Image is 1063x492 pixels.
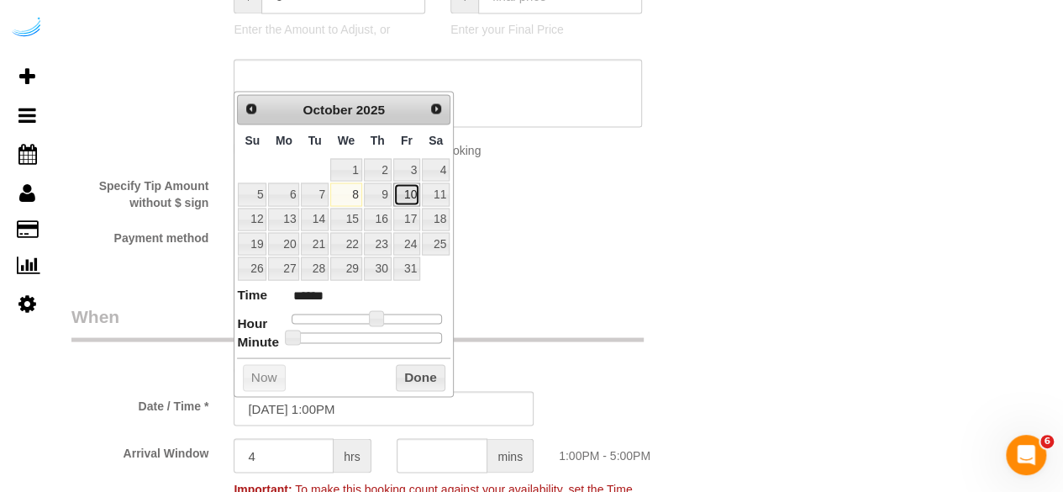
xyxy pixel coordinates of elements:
span: Friday [401,133,413,146]
span: Wednesday [338,133,355,146]
a: Prev [239,97,263,120]
span: Prev [245,102,258,115]
a: 7 [301,183,328,205]
a: 31 [393,257,420,279]
label: Specify Tip Amount without $ sign [59,171,221,210]
span: Saturday [429,133,443,146]
a: 21 [301,232,328,255]
img: Automaid Logo [10,17,44,40]
legend: When [71,304,644,341]
span: Thursday [371,133,385,146]
a: 16 [364,208,392,230]
a: 24 [393,232,420,255]
a: 19 [238,232,266,255]
button: Done [396,364,445,391]
a: 22 [330,232,362,255]
span: mins [487,438,534,473]
a: 17 [393,208,420,230]
input: MM/DD/YYYY HH:MM [234,391,534,426]
a: Next [424,97,448,120]
dt: Hour [237,314,267,335]
span: 2025 [356,102,385,116]
a: 15 [330,208,362,230]
span: Sunday [245,133,260,146]
a: 18 [422,208,450,230]
label: Date / Time * [59,391,221,414]
a: 25 [422,232,450,255]
p: Enter your Final Price [450,21,642,38]
a: 26 [238,257,266,279]
a: 23 [364,232,392,255]
dt: Minute [237,332,279,353]
a: 12 [238,208,266,230]
a: 3 [393,158,420,181]
a: 6 [268,183,299,205]
a: 27 [268,257,299,279]
a: 28 [301,257,328,279]
a: 11 [422,183,450,205]
a: 5 [238,183,266,205]
a: 30 [364,257,392,279]
a: 13 [268,208,299,230]
a: 8 [330,183,362,205]
a: 4 [422,158,450,181]
a: 2 [364,158,392,181]
a: 14 [301,208,328,230]
a: 9 [364,183,392,205]
div: 1:00PM - 5:00PM [546,438,708,463]
p: Enter the Amount to Adjust, or [234,21,425,38]
dt: Time [237,285,267,306]
span: hrs [334,438,371,473]
span: Tuesday [308,133,322,146]
button: Now [243,364,286,391]
a: 20 [268,232,299,255]
label: Payment method [59,223,221,246]
span: Next [429,102,443,115]
span: 6 [1040,435,1054,448]
span: Monday [276,133,292,146]
span: October [303,102,352,116]
a: 1 [330,158,362,181]
a: 10 [393,183,420,205]
a: 29 [330,257,362,279]
iframe: Intercom live chat [1006,435,1046,475]
label: Arrival Window [59,438,221,461]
